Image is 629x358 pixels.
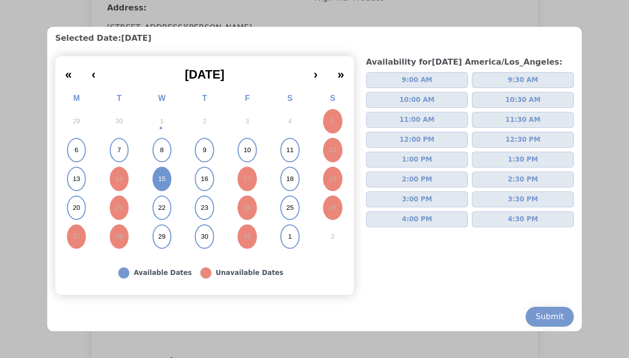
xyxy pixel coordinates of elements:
[226,193,269,222] button: October 24, 2025
[226,165,269,193] button: October 17, 2025
[329,146,337,155] abbr: October 12, 2025
[366,92,468,108] button: 10:00 AM
[311,136,354,165] button: October 12, 2025
[286,175,294,183] abbr: October 18, 2025
[472,172,574,187] button: 2:30 PM
[201,203,208,212] abbr: October 23, 2025
[288,232,291,241] abbr: November 1, 2025
[98,222,141,251] button: October 28, 2025
[286,203,294,212] abbr: October 25, 2025
[226,222,269,251] button: October 31, 2025
[508,75,538,85] span: 9:30 AM
[201,232,208,241] abbr: October 30, 2025
[134,268,192,278] div: Available Dates
[73,175,80,183] abbr: October 13, 2025
[55,107,98,136] button: September 29, 2025
[73,117,80,126] abbr: September 29, 2025
[160,117,164,126] abbr: October 1, 2025
[244,175,251,183] abbr: October 17, 2025
[526,307,574,327] button: Submit
[331,232,334,241] abbr: November 2, 2025
[55,165,98,193] button: October 13, 2025
[141,107,183,136] button: October 1, 2025
[311,165,354,193] button: October 19, 2025
[366,56,574,68] h3: Availability for [DATE] America/Los_Angeles :
[472,211,574,227] button: 4:30 PM
[269,165,311,193] button: October 18, 2025
[311,193,354,222] button: October 26, 2025
[329,175,337,183] abbr: October 19, 2025
[183,136,226,165] button: October 9, 2025
[98,193,141,222] button: October 21, 2025
[82,60,105,82] button: ‹
[402,155,432,165] span: 1:00 PM
[203,117,206,126] abbr: October 2, 2025
[160,146,164,155] abbr: October 8, 2025
[246,117,249,126] abbr: October 3, 2025
[472,112,574,128] button: 11:30 AM
[402,75,432,85] span: 9:00 AM
[115,175,123,183] abbr: October 14, 2025
[287,94,293,102] abbr: Saturday
[73,203,80,212] abbr: October 20, 2025
[304,60,328,82] button: ›
[472,152,574,168] button: 1:30 PM
[508,214,538,224] span: 4:30 PM
[288,117,291,126] abbr: October 4, 2025
[399,95,435,105] span: 10:00 AM
[226,136,269,165] button: October 10, 2025
[399,115,435,125] span: 11:00 AM
[402,214,432,224] span: 4:00 PM
[508,194,538,204] span: 3:30 PM
[183,107,226,136] button: October 2, 2025
[75,146,78,155] abbr: October 6, 2025
[402,194,432,204] span: 3:00 PM
[183,222,226,251] button: October 30, 2025
[216,268,283,278] div: Unavailable Dates
[115,117,123,126] abbr: September 30, 2025
[329,203,337,212] abbr: October 26, 2025
[203,146,206,155] abbr: October 9, 2025
[183,165,226,193] button: October 16, 2025
[366,72,468,88] button: 9:00 AM
[115,203,123,212] abbr: October 21, 2025
[331,117,334,126] abbr: October 5, 2025
[158,203,166,212] abbr: October 22, 2025
[366,112,468,128] button: 11:00 AM
[328,60,354,82] button: »
[508,175,538,184] span: 2:30 PM
[366,172,468,187] button: 2:00 PM
[55,136,98,165] button: October 6, 2025
[55,32,574,44] h3: Selected Date: [DATE]
[141,165,183,193] button: October 15, 2025
[366,191,468,207] button: 3:00 PM
[366,211,468,227] button: 4:00 PM
[472,191,574,207] button: 3:30 PM
[55,193,98,222] button: October 20, 2025
[366,152,468,168] button: 1:00 PM
[183,193,226,222] button: October 23, 2025
[536,311,564,323] div: Submit
[505,115,540,125] span: 11:30 AM
[311,107,354,136] button: October 5, 2025
[244,232,251,241] abbr: October 31, 2025
[506,135,540,145] span: 12:30 PM
[505,95,540,105] span: 10:30 AM
[366,132,468,148] button: 12:00 PM
[141,222,183,251] button: October 29, 2025
[105,60,303,82] button: [DATE]
[141,193,183,222] button: October 22, 2025
[201,175,208,183] abbr: October 16, 2025
[117,94,122,102] abbr: Tuesday
[269,222,311,251] button: November 1, 2025
[158,232,166,241] abbr: October 29, 2025
[98,165,141,193] button: October 14, 2025
[185,68,225,81] span: [DATE]
[55,222,98,251] button: October 27, 2025
[98,107,141,136] button: September 30, 2025
[311,222,354,251] button: November 2, 2025
[472,132,574,148] button: 12:30 PM
[472,72,574,88] button: 9:30 AM
[245,94,250,102] abbr: Friday
[269,136,311,165] button: October 11, 2025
